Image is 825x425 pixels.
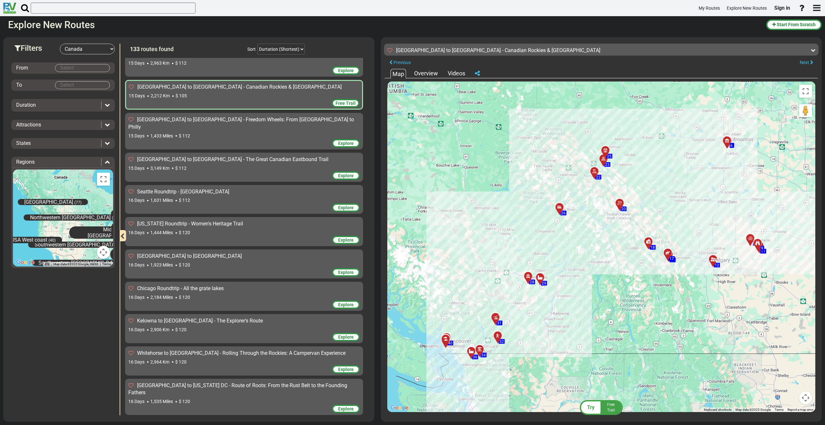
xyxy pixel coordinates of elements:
span: 2,906 Km [150,327,169,332]
span: 16 Days [128,198,145,203]
div: Duration [13,102,113,109]
span: 15 Days [128,60,145,66]
span: (77) [74,200,81,205]
span: Explore [338,237,354,243]
button: Toggle fullscreen view [799,85,812,98]
span: 16 Days [128,295,145,300]
div: States [13,140,113,147]
span: States [16,140,31,146]
div: [GEOGRAPHIC_DATA] to [GEOGRAPHIC_DATA] 16 Days 1,923 Miles $ 120 Explore [125,249,363,278]
span: 133 [130,46,140,52]
span: $ 112 [175,166,187,171]
div: Explore [332,333,360,341]
button: Drag Pegman onto the map to open Street View [799,104,812,117]
span: Explore [338,406,354,411]
div: Attractions [13,121,113,129]
span: 34 [481,353,486,357]
div: Overview [412,69,440,78]
div: [GEOGRAPHIC_DATA] to [GEOGRAPHIC_DATA] - The Great Canadian Eastbound Trail 15 Days 3,149 Km $ 11... [125,153,363,182]
div: Free Trail [332,99,359,107]
span: 1,535 Miles [150,399,173,404]
span: [GEOGRAPHIC_DATA] to [GEOGRAPHIC_DATA] - Freedom Wheels: From [GEOGRAPHIC_DATA] to Philly [128,116,354,130]
span: (79) [112,216,119,220]
span: 1,444 Miles [150,230,173,235]
span: 2,212 Km [151,93,170,98]
span: Southwestern [GEOGRAPHIC_DATA] - Archived [35,242,140,248]
span: 16 Days [128,327,145,332]
span: My Routes [699,5,720,11]
span: $ 105 [176,93,187,98]
span: 22 [596,175,601,179]
div: Seattle Roundtrip - [GEOGRAPHIC_DATA] 16 Days 1,631 Miles $ 112 Explore [125,185,363,214]
input: Select [55,82,110,89]
span: From [16,65,28,71]
span: [GEOGRAPHIC_DATA] [24,199,73,205]
div: Sort [247,46,256,52]
span: $ 112 [179,133,190,138]
div: [US_STATE] Roundtrip - Women's Heritage Trail 16 Days 1,444 Miles $ 120 Explore [125,217,363,246]
h3: Filters [15,44,60,52]
div: [GEOGRAPHIC_DATA] to [GEOGRAPHIC_DATA] - Freedom Wheels: From [GEOGRAPHIC_DATA] to Philly 15 Days... [125,113,363,149]
span: Explore New Routes [727,5,767,11]
span: 23 [605,162,610,167]
span: Regions [16,159,35,165]
span: 12 [715,263,719,267]
div: Map [391,69,406,78]
h2: Explore New Routes [8,19,761,30]
a: Open this area in Google Maps (opens a new window) [389,404,410,412]
span: Southwestern [GEOGRAPHIC_DATA] [38,260,120,266]
span: (40) [48,238,56,243]
div: Whitehorse to [GEOGRAPHIC_DATA] - Rolling Through the Rockies: A Campervan Experience 16 Days 2,9... [125,346,363,376]
span: Sign in [774,5,790,11]
span: [GEOGRAPHIC_DATA] to [GEOGRAPHIC_DATA] - Canadian Rockies & [GEOGRAPHIC_DATA] [137,84,342,90]
span: Kelowna to [GEOGRAPHIC_DATA] - The Explorer's Route [137,318,263,324]
span: 15 Days [128,166,145,171]
span: 36 [473,354,477,359]
span: 16 Days [128,399,145,404]
span: To [16,82,22,88]
span: 1,433 Miles [150,133,173,138]
span: 16 Days [128,262,145,267]
span: 1,631 Miles [150,198,173,203]
span: Free Trail [336,101,356,106]
div: Chicago Roundtrip - All the grate lakes 16 Days 2,184 Miles $ 120 Explore [125,282,363,311]
span: [GEOGRAPHIC_DATA] to [GEOGRAPHIC_DATA] [137,253,242,259]
span: 20 [621,206,626,211]
div: Explore [332,405,360,413]
span: $ 120 [179,399,190,404]
a: Explore New Routes [724,2,770,15]
div: [GEOGRAPHIC_DATA] to [GEOGRAPHIC_DATA] - Canadian Rockies & [GEOGRAPHIC_DATA] 15 Days 2,212 Km $ ... [125,80,363,110]
div: Explore [332,66,360,75]
a: Report a map error [787,408,813,411]
span: [GEOGRAPHIC_DATA] to [GEOGRAPHIC_DATA] - The Great Canadian Eastbound Trail [137,156,328,162]
span: Attractions [16,122,41,128]
div: Explore [332,139,360,147]
span: 16 Days [128,230,145,235]
span: Next [800,60,809,65]
img: Google [15,258,36,267]
span: [US_STATE] Roundtrip - Women's Heritage Trail [137,221,243,227]
button: Previous [384,58,416,67]
span: Chicago Roundtrip - All the grate lakes [137,285,224,291]
span: 25 [607,154,612,158]
div: Regions [13,158,113,166]
span: 32 [499,339,504,343]
span: Explore [338,334,354,340]
span: $ 120 [179,230,190,235]
span: 28 [530,279,534,284]
img: Google [389,404,410,412]
span: $ 120 [175,327,187,332]
div: Explore [332,203,360,212]
div: Explore [332,171,360,180]
span: $ 120 [175,359,187,365]
span: 9 [761,246,764,250]
span: 17 [670,256,674,261]
span: 15 Days [128,133,145,138]
span: Free Trail [607,402,615,412]
span: 29 [542,281,546,285]
a: Terms (opens in new tab) [775,408,784,411]
div: Kelowna to [GEOGRAPHIC_DATA] - The Explorer's Route 16 Days 2,906 Km $ 120 Explore [125,314,363,343]
span: 2,184 Miles [150,295,173,300]
div: Explore [332,300,360,309]
span: Duration [16,102,36,108]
